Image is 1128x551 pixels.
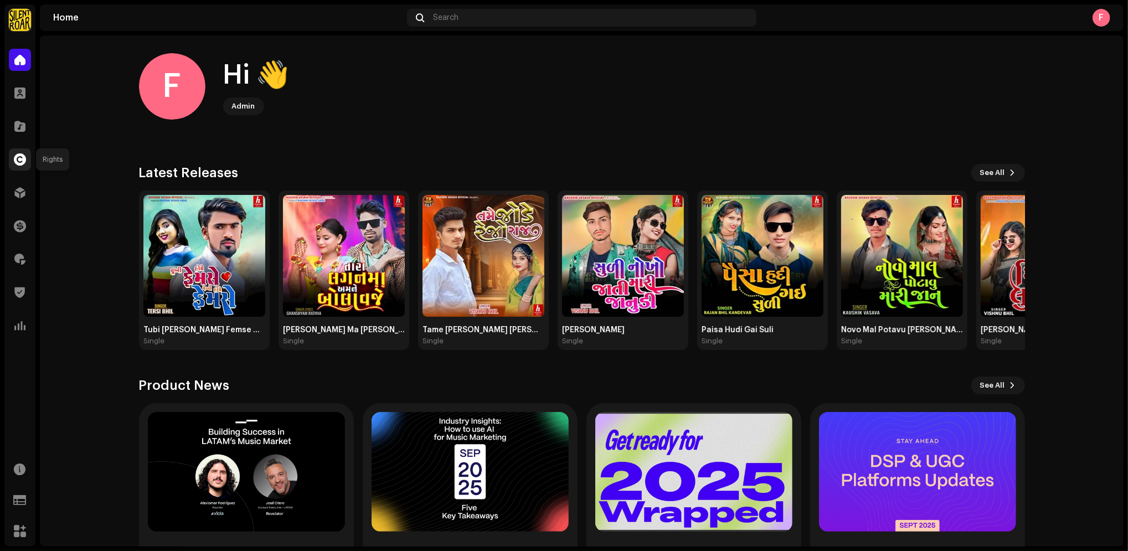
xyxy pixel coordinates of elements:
div: Single [423,337,444,346]
span: See All [980,374,1005,396]
img: fd8dc5a7-6d5c-4fe9-89f8-b8b6ac18eaa2 [562,195,684,317]
h3: Product News [139,377,230,394]
img: 913e4c64-3874-4d28-805a-3abe66ccfbef [841,195,963,317]
div: [PERSON_NAME] Ma [PERSON_NAME] [283,326,405,334]
div: [PERSON_NAME] [562,326,684,334]
div: Tubi [PERSON_NAME] Femse Mebi [PERSON_NAME] Femse [143,326,265,334]
button: See All [971,377,1025,394]
span: See All [980,162,1005,184]
img: 11f8420b-d585-413d-9ee0-a08a04a7fdb6 [423,195,544,317]
div: Admin [232,100,255,113]
img: 51d6bb3b-2f1b-48d1-a4f2-5a12337e9635 [702,195,823,317]
div: Single [283,337,304,346]
div: [PERSON_NAME] Lutavi Mari [981,326,1103,334]
div: Novo Mal Potavu [PERSON_NAME] [841,326,963,334]
img: f82d993e-6968-4283-9be9-de58e5606c62 [143,195,265,317]
div: Hi 👋 [223,58,290,93]
div: Tame [PERSON_NAME] [PERSON_NAME] [423,326,544,334]
div: Home [53,13,403,22]
div: Single [562,337,583,346]
div: F [139,53,205,120]
img: eab71405-2a93-4704-be19-cd5f6d996e5a [283,195,405,317]
div: Single [143,337,164,346]
button: See All [971,164,1025,182]
img: 23653ec0-e2c0-47c2-964e-87aba5a09644 [981,195,1103,317]
div: Single [841,337,862,346]
div: Single [981,337,1002,346]
span: Search [433,13,459,22]
h3: Latest Releases [139,164,239,182]
div: Paisa Hudi Gai Suli [702,326,823,334]
img: fcfd72e7-8859-4002-b0df-9a7058150634 [9,9,31,31]
div: Single [702,337,723,346]
div: F [1093,9,1110,27]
